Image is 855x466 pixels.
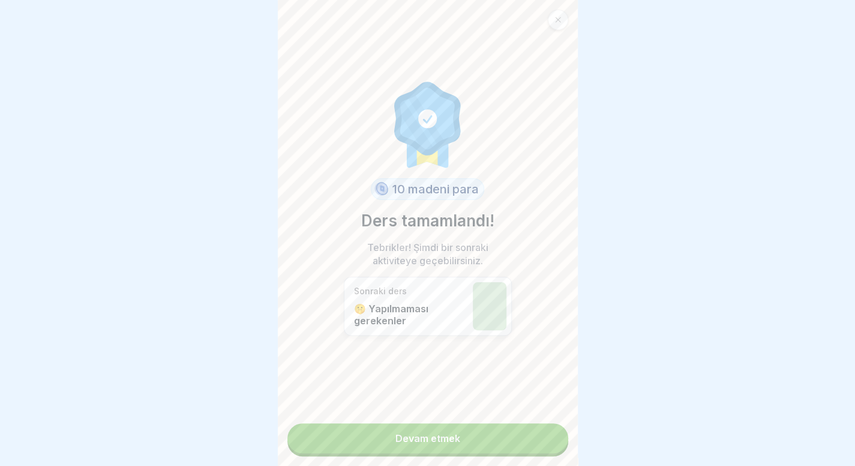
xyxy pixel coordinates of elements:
[354,286,407,296] font: Sonraki ders
[287,423,568,453] a: Devam etmek
[395,432,460,444] font: Devam etmek
[354,303,428,327] font: 🤫 Yapılmaması gerekenler
[373,180,390,198] img: coin.svg
[388,79,468,169] img: completion.svg
[392,182,479,196] font: 10 madeni para
[361,211,494,230] font: Ders tamamlandı!
[367,241,488,267] font: Tebrikler! Şimdi bir sonraki aktiviteye geçebilirsiniz.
